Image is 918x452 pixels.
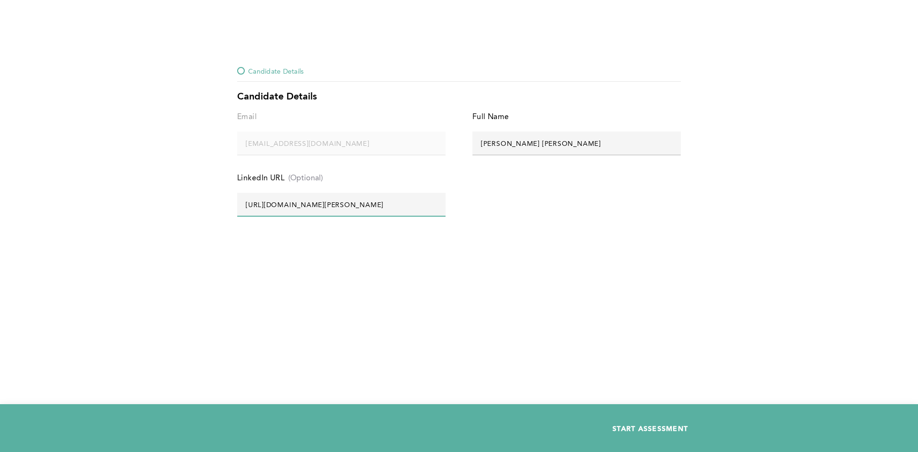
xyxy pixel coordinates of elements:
[248,65,304,77] span: Candidate Details
[597,420,704,436] button: START ASSESSMENT
[237,91,681,103] div: Candidate Details
[237,110,257,124] div: Email
[472,110,509,124] div: Full Name
[237,172,284,185] div: LinkedIn URL
[288,174,323,183] span: (Optional)
[612,424,688,433] span: START ASSESSMENT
